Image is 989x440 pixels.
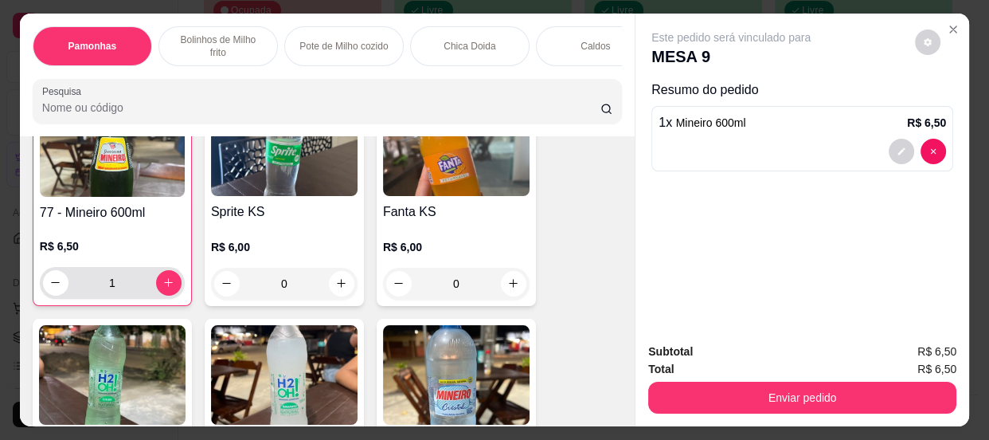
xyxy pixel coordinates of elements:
[383,325,530,425] img: product-image
[40,97,185,197] img: product-image
[386,271,412,297] button: decrease-product-quantity
[211,96,358,196] img: product-image
[648,382,956,414] button: Enviar pedido
[211,202,358,222] h4: Sprite KS
[651,81,953,100] p: Resumo do pedido
[659,113,745,132] p: 1 x
[42,100,600,116] input: Pesquisa
[211,325,358,425] img: product-image
[907,115,946,131] p: R$ 6,50
[940,17,966,42] button: Close
[383,202,530,222] h4: Fanta KS
[383,96,530,196] img: product-image
[383,239,530,255] p: R$ 6,00
[921,139,946,164] button: decrease-product-quantity
[651,45,811,68] p: MESA 9
[68,40,117,53] p: Pamonhas
[917,343,956,360] span: R$ 6,50
[651,29,811,45] p: Este pedido será vinculado para
[43,270,68,296] button: decrease-product-quantity
[299,40,388,53] p: Pote de Milho cozido
[39,325,186,425] img: product-image
[501,271,526,297] button: increase-product-quantity
[915,29,940,55] button: decrease-product-quantity
[172,33,264,59] p: Bolinhos de Milho frito
[676,116,746,129] span: Mineiro 600ml
[889,139,914,164] button: decrease-product-quantity
[42,84,87,98] label: Pesquisa
[917,360,956,378] span: R$ 6,50
[40,203,185,222] h4: 77 - Mineiro 600ml
[40,238,185,254] p: R$ 6,50
[211,239,358,255] p: R$ 6,00
[156,270,182,296] button: increase-product-quantity
[444,40,495,53] p: Chica Doida
[580,40,610,53] p: Caldos
[648,363,674,375] strong: Total
[648,345,693,358] strong: Subtotal
[214,271,240,297] button: decrease-product-quantity
[329,271,354,297] button: increase-product-quantity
